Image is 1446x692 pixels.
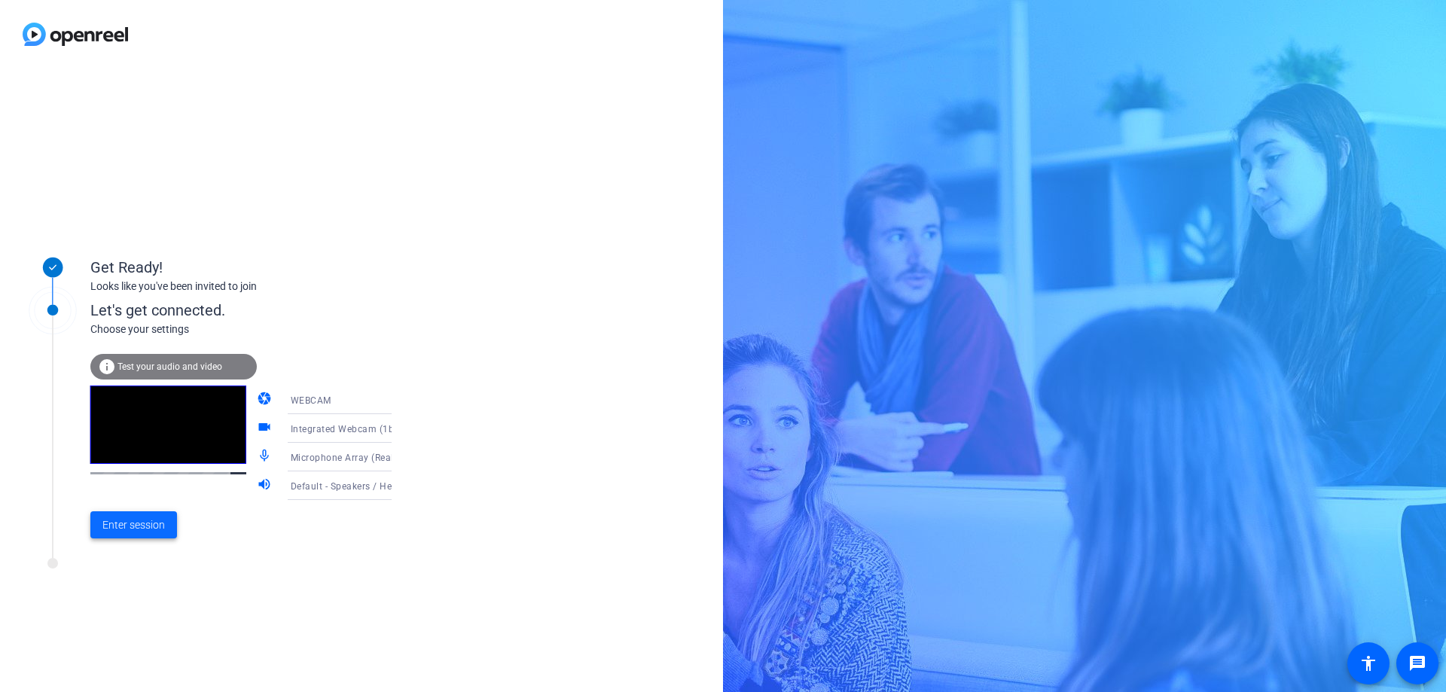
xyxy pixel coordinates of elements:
mat-icon: message [1408,654,1426,672]
div: Let's get connected. [90,299,423,322]
span: Integrated Webcam (1bcf:2b96) [291,422,432,434]
span: Microphone Array (Realtek(R) Audio) [291,451,452,463]
div: Choose your settings [90,322,423,337]
mat-icon: videocam [257,419,275,437]
mat-icon: camera [257,391,275,409]
span: Enter session [102,517,165,533]
mat-icon: volume_up [257,477,275,495]
mat-icon: accessibility [1359,654,1377,672]
mat-icon: info [98,358,116,376]
button: Enter session [90,511,177,538]
div: Looks like you've been invited to join [90,279,392,294]
span: WEBCAM [291,395,331,406]
span: Test your audio and video [117,361,222,372]
div: Get Ready! [90,256,392,279]
mat-icon: mic_none [257,448,275,466]
span: Default - Speakers / Headphones (Realtek(R) Audio) [291,480,518,492]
